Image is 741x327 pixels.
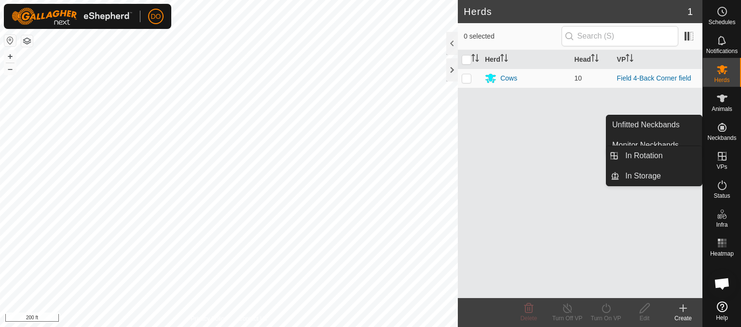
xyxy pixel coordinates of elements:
span: Delete [521,315,537,322]
button: Reset Map [4,35,16,46]
span: In Storage [625,170,661,182]
th: Head [571,50,613,69]
a: Monitor Neckbands [606,136,702,155]
span: In Rotation [625,150,662,162]
div: Turn On VP [587,314,625,323]
a: Help [703,298,741,325]
h2: Herds [464,6,687,17]
span: DO [151,12,161,22]
p-sorticon: Activate to sort [626,55,633,63]
button: + [4,51,16,62]
a: In Storage [619,166,702,186]
p-sorticon: Activate to sort [471,55,479,63]
li: In Rotation [606,146,702,165]
div: Cows [500,73,517,83]
div: Edit [625,314,664,323]
th: Herd [481,50,570,69]
span: 0 selected [464,31,561,41]
button: Map Layers [21,35,33,47]
span: Help [716,315,728,321]
span: Herds [714,77,729,83]
input: Search (S) [562,26,678,46]
span: Heatmap [710,251,734,257]
div: Open chat [708,269,737,298]
span: Schedules [708,19,735,25]
li: In Storage [606,166,702,186]
p-sorticon: Activate to sort [591,55,599,63]
span: VPs [716,164,727,170]
p-sorticon: Activate to sort [500,55,508,63]
a: In Rotation [619,146,702,165]
a: Privacy Policy [191,314,227,323]
a: Field 4-Back Corner field [617,74,691,82]
span: Unfitted Neckbands [612,119,680,131]
a: Contact Us [238,314,267,323]
th: VP [613,50,702,69]
div: Create [664,314,702,323]
span: Animals [712,106,732,112]
a: Unfitted Neckbands [606,115,702,135]
span: 1 [687,4,693,19]
span: Status [714,193,730,199]
div: Turn Off VP [548,314,587,323]
button: – [4,63,16,75]
span: Infra [716,222,727,228]
span: Neckbands [707,135,736,141]
span: Monitor Neckbands [612,139,679,151]
span: 10 [575,74,582,82]
img: Gallagher Logo [12,8,132,25]
span: Notifications [706,48,738,54]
